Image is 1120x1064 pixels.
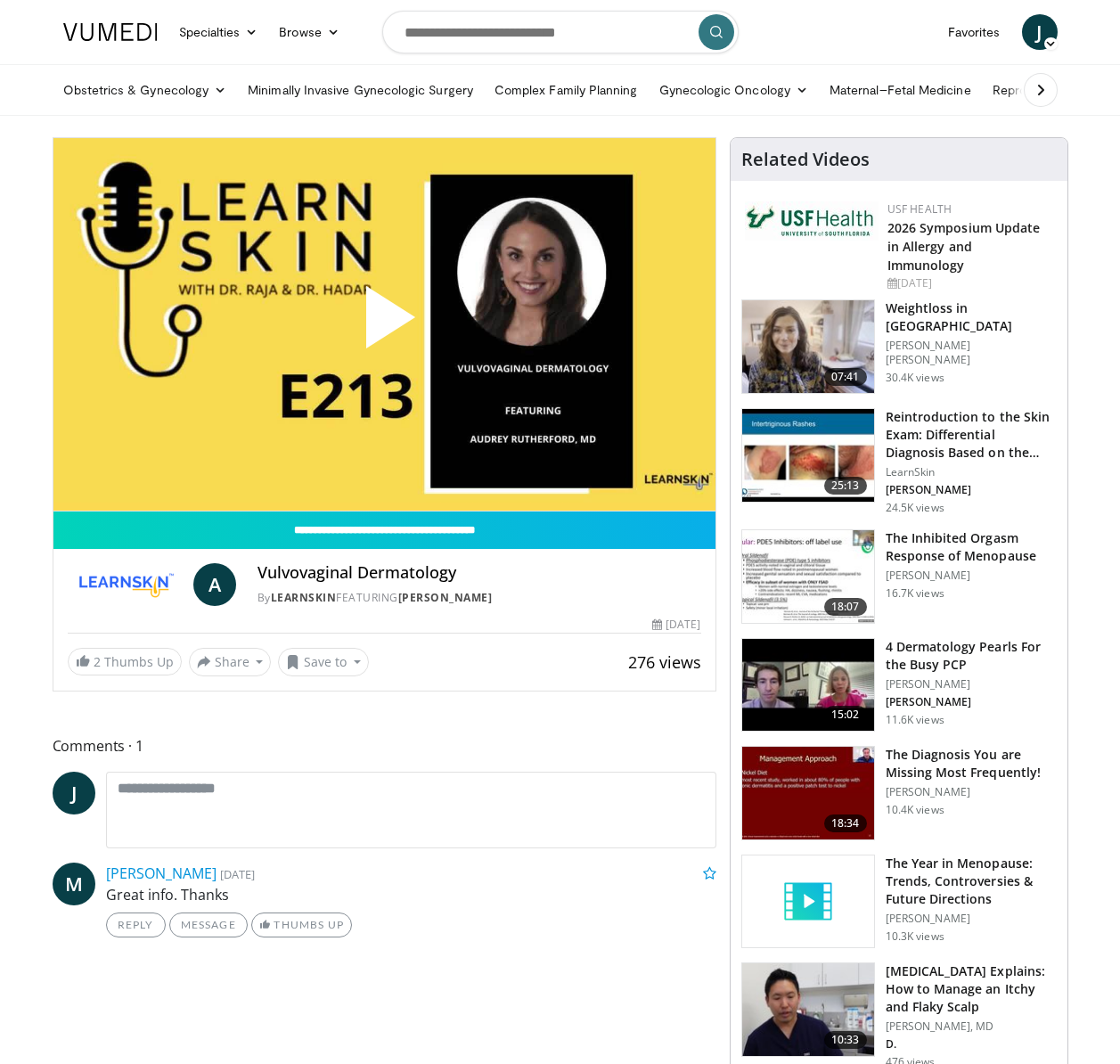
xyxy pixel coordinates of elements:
img: 9983fed1-7565-45be-8934-aef1103ce6e2.150x105_q85_crop-smart_upscale.jpg [742,300,874,393]
p: [PERSON_NAME] [PERSON_NAME] [886,339,1057,367]
a: LearnSkin [271,590,337,605]
div: [DATE] [652,617,700,633]
button: Play Video [224,237,544,412]
span: Comments 1 [53,734,716,757]
a: [PERSON_NAME] [398,590,493,605]
a: 2 Thumbs Up [68,648,182,675]
a: [PERSON_NAME] [106,863,217,883]
h4: Vulvovaginal Dermatology [258,563,701,583]
img: 283c0f17-5e2d-42ba-a87c-168d447cdba4.150x105_q85_crop-smart_upscale.jpg [742,530,874,623]
p: 16.7K views [886,586,944,601]
button: Share [189,648,272,676]
a: Message [169,913,248,937]
a: Favorites [937,14,1011,50]
a: 18:07 The Inhibited Orgasm Response of Menopause [PERSON_NAME] 16.7K views [741,529,1057,624]
p: [PERSON_NAME] [886,912,1057,926]
p: 24.5K views [886,501,944,515]
a: 15:02 4 Dermatology Pearls For the Busy PCP [PERSON_NAME] [PERSON_NAME] 11.6K views [741,638,1057,733]
a: Reply [106,913,166,937]
a: Minimally Invasive Gynecologic Surgery [237,72,484,108]
a: Gynecologic Oncology [649,72,819,108]
img: LearnSkin [68,563,186,606]
p: [PERSON_NAME], MD [886,1019,1057,1034]
a: M [53,863,95,905]
span: 15:02 [824,706,867,724]
h3: The Diagnosis You are Missing Most Frequently! [886,746,1057,782]
h3: The Year in Menopause: Trends, Controversies & Future Directions [886,855,1057,908]
p: D. [886,1037,1057,1052]
img: video_placeholder_short.svg [742,855,874,948]
a: 25:13 Reintroduction to the Skin Exam: Differential Diagnosis Based on the… LearnSkin [PERSON_NAM... [741,408,1057,515]
a: Specialties [168,14,269,50]
img: 6ba8804a-8538-4002-95e7-a8f8012d4a11.png.150x105_q85_autocrop_double_scale_upscale_version-0.2.jpg [745,201,879,241]
img: be4bcf48-3664-4af8-9f94-dd57e2e39cb6.150x105_q85_crop-smart_upscale.jpg [742,963,874,1056]
h3: Reintroduction to the Skin Exam: Differential Diagnosis Based on the… [886,408,1057,462]
p: [PERSON_NAME] [886,569,1057,583]
a: Browse [268,14,350,50]
a: The Year in Menopause: Trends, Controversies & Future Directions [PERSON_NAME] 10.3K views [741,855,1057,949]
span: 25:13 [824,477,867,495]
span: 07:41 [824,368,867,386]
img: 04c704bc-886d-4395-b463-610399d2ca6d.150x105_q85_crop-smart_upscale.jpg [742,639,874,732]
a: USF Health [887,201,952,217]
p: [PERSON_NAME] [886,695,1057,709]
a: 07:41 Weightloss in [GEOGRAPHIC_DATA] [PERSON_NAME] [PERSON_NAME] 30.4K views [741,299,1057,394]
h3: [MEDICAL_DATA] Explains: How to Manage an Itchy and Flaky Scalp [886,962,1057,1016]
h3: 4 Dermatology Pearls For the Busy PCP [886,638,1057,674]
p: LearnSkin [886,465,1057,479]
span: 276 views [628,651,701,673]
p: 10.3K views [886,929,944,944]
p: 10.4K views [886,803,944,817]
a: 2026 Symposium Update in Allergy and Immunology [887,219,1041,274]
a: Thumbs Up [251,913,352,937]
h3: The Inhibited Orgasm Response of Menopause [886,529,1057,565]
a: 18:34 The Diagnosis You are Missing Most Frequently! [PERSON_NAME] 10.4K views [741,746,1057,840]
span: 18:34 [824,814,867,832]
h4: Related Videos [741,149,870,170]
small: [DATE] [220,866,255,882]
p: [PERSON_NAME] [886,785,1057,799]
span: 2 [94,653,101,670]
span: 18:07 [824,598,867,616]
img: 52a0b0fc-6587-4d56-b82d-d28da2c4b41b.150x105_q85_crop-smart_upscale.jpg [742,747,874,839]
p: 30.4K views [886,371,944,385]
p: [PERSON_NAME] [886,677,1057,692]
a: J [53,772,95,814]
a: Maternal–Fetal Medicine [819,72,982,108]
p: 11.6K views [886,713,944,727]
img: VuMedi Logo [63,23,158,41]
a: Obstetrics & Gynecology [53,72,238,108]
a: J [1022,14,1058,50]
p: [PERSON_NAME] [886,483,1057,497]
button: Save to [278,648,369,676]
span: 10:33 [824,1031,867,1049]
div: By FEATURING [258,590,701,606]
input: Search topics, interventions [382,11,739,53]
img: 022c50fb-a848-4cac-a9d8-ea0906b33a1b.150x105_q85_crop-smart_upscale.jpg [742,409,874,502]
a: A [193,563,236,606]
video-js: Video Player [53,138,715,512]
h3: Weightloss in [GEOGRAPHIC_DATA] [886,299,1057,335]
p: Great info. Thanks [106,884,716,905]
a: Complex Family Planning [484,72,649,108]
div: [DATE] [887,275,1053,291]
